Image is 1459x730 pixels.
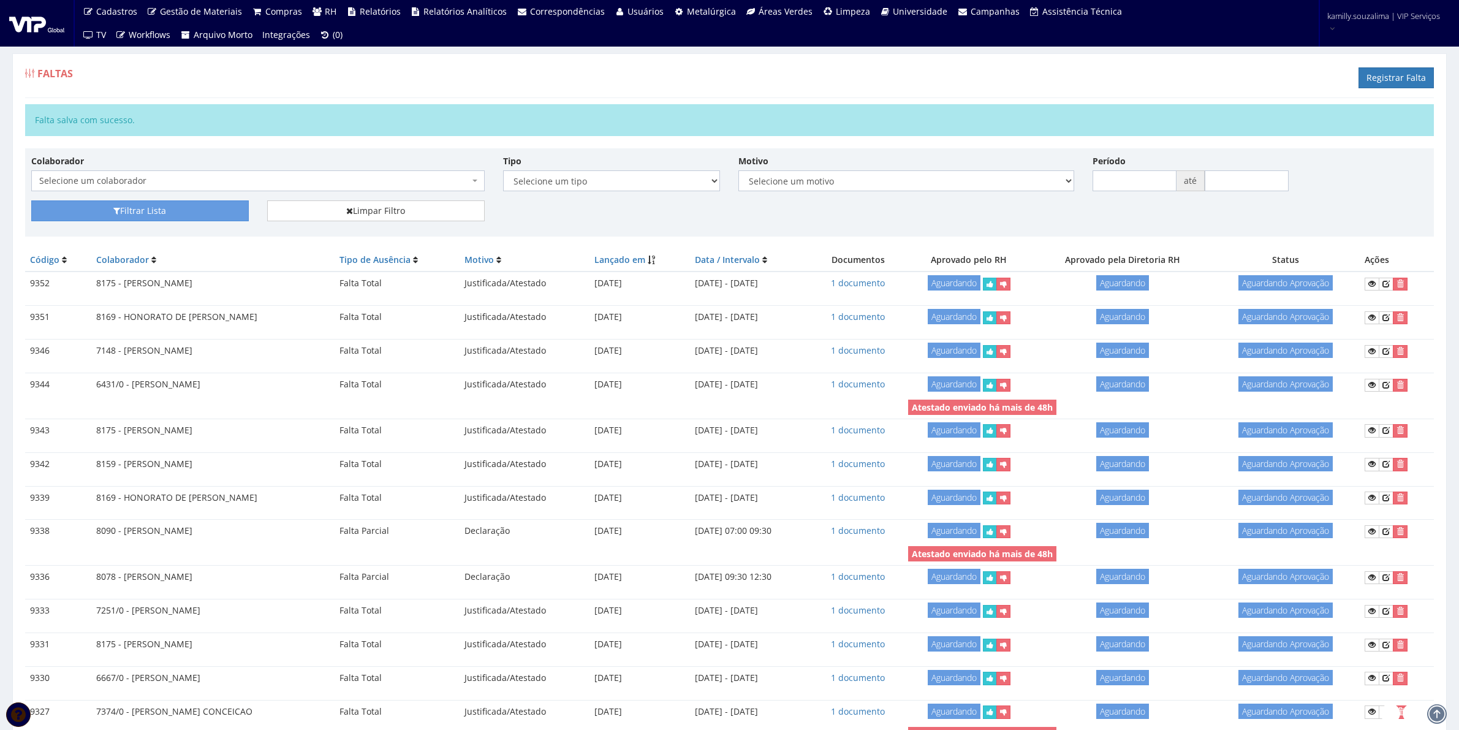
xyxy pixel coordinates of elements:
span: (0) [333,29,343,40]
td: 9351 [25,306,91,329]
label: Colaborador [31,155,84,167]
td: [DATE] [589,666,690,690]
label: Motivo [738,155,768,167]
td: [DATE] [589,340,690,363]
span: Aguardando Aprovação [1238,490,1333,505]
span: Aguardando [1096,456,1149,471]
td: Declaração [460,566,589,589]
td: Justificada/Atestado [460,700,589,723]
td: 7374/0 - [PERSON_NAME] CONCEICAO [91,700,335,723]
span: kamilly.souzalima | VIP Serviços [1327,10,1440,22]
a: Data / Intervalo [695,254,760,265]
td: [DATE] - [DATE] [690,633,813,656]
td: 7148 - [PERSON_NAME] [91,340,335,363]
span: Gestão de Materiais [160,6,242,17]
a: (0) [315,23,348,47]
span: Assistência Técnica [1042,6,1122,17]
td: 9352 [25,272,91,295]
td: 9338 [25,520,91,543]
td: 8159 - [PERSON_NAME] [91,452,335,476]
span: Aguardando [1096,603,1149,618]
td: Falta Total [335,272,460,295]
td: 8175 - [PERSON_NAME] [91,633,335,656]
span: Aguardando [928,704,980,719]
td: Falta Parcial [335,566,460,589]
img: logo [9,14,64,32]
a: Colaborador [96,254,149,265]
a: TV [78,23,111,47]
span: Correspondências [530,6,605,17]
span: Arquivo Morto [194,29,252,40]
td: Justificada/Atestado [460,373,589,396]
strong: Atestado enviado há mais de 48h [912,401,1053,413]
span: TV [96,29,106,40]
td: 8175 - [PERSON_NAME] [91,419,335,442]
td: [DATE] [589,419,690,442]
span: Aguardando [928,670,980,685]
span: Aguardando [928,636,980,652]
td: Falta Total [335,340,460,363]
td: [DATE] - [DATE] [690,599,813,623]
a: 1 documento [831,638,885,650]
td: Declaração [460,520,589,543]
td: Justificada/Atestado [460,272,589,295]
div: Falta salva com sucesso. [25,104,1434,136]
a: Workflows [111,23,176,47]
td: Falta Total [335,419,460,442]
td: Falta Parcial [335,520,460,543]
span: Metalúrgica [687,6,736,17]
span: Campanhas [971,6,1020,17]
a: 1 documento [831,705,885,717]
td: [DATE] [589,520,690,543]
a: Limpar Filtro [267,200,485,221]
span: Integrações [262,29,310,40]
a: 1 documento [831,525,885,536]
a: 1 documento [831,458,885,470]
span: Cadastros [96,6,137,17]
span: RH [325,6,336,17]
td: [DATE] [589,486,690,509]
td: 9336 [25,566,91,589]
span: Aguardando Aprovação [1238,422,1333,438]
span: Faltas [37,67,73,80]
td: [DATE] - [DATE] [690,666,813,690]
a: Arquivo Morto [175,23,257,47]
td: 9327 [25,700,91,723]
td: [DATE] [589,633,690,656]
td: Justificada/Atestado [460,452,589,476]
a: 1 documento [831,344,885,356]
span: Aguardando [928,569,980,584]
th: Status [1211,249,1360,272]
span: Aguardando Aprovação [1238,523,1333,538]
th: Documentos [813,249,903,272]
span: Aguardando [1096,309,1149,324]
td: [DATE] - [DATE] [690,452,813,476]
td: [DATE] [589,373,690,396]
td: Falta Total [335,306,460,329]
a: Integrações [257,23,315,47]
th: Ações [1360,249,1434,272]
label: Tipo [503,155,521,167]
td: Justificada/Atestado [460,419,589,442]
span: Aguardando [928,309,980,324]
td: Falta Total [335,700,460,723]
a: 1 documento [831,571,885,582]
span: Universidade [893,6,947,17]
span: Aguardando Aprovação [1238,670,1333,685]
span: Aguardando Aprovação [1238,636,1333,652]
td: [DATE] 09:30 12:30 [690,566,813,589]
span: Aguardando [928,376,980,392]
a: Lançado em [594,254,645,265]
span: Aguardando [928,490,980,505]
td: Falta Total [335,486,460,509]
a: Código [30,254,59,265]
td: [DATE] - [DATE] [690,486,813,509]
td: 6667/0 - [PERSON_NAME] [91,666,335,690]
span: Aguardando Aprovação [1238,275,1333,291]
td: 9331 [25,633,91,656]
td: Falta Total [335,373,460,396]
span: Aguardando Aprovação [1238,376,1333,392]
th: Aprovado pela Diretoria RH [1034,249,1211,272]
td: [DATE] 07:00 09:30 [690,520,813,543]
span: Aguardando [928,603,980,618]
